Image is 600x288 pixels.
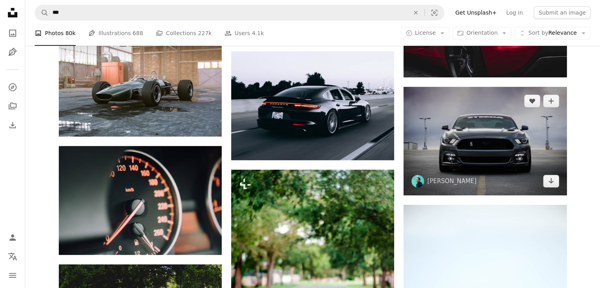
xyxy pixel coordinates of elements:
[231,102,394,109] a: running black Porsche sedan
[427,177,477,185] a: [PERSON_NAME]
[5,25,21,41] a: Photos
[5,267,21,283] button: Menu
[59,197,222,204] a: closeup photo of black analog speedometer
[224,21,264,46] a: Users 4.1k
[528,30,548,36] span: Sort by
[231,51,394,160] img: running black Porsche sedan
[501,6,527,19] a: Log in
[5,5,21,22] a: Home — Unsplash
[466,30,497,36] span: Orientation
[411,175,424,187] img: Go to Joey Banks's profile
[198,29,212,37] span: 227k
[59,146,222,255] img: closeup photo of black analog speedometer
[133,29,143,37] span: 688
[252,29,264,37] span: 4.1k
[5,230,21,245] a: Log in / Sign up
[59,41,222,137] img: 3d render of beautiful vintage race car
[35,5,49,20] button: Search Unsplash
[5,98,21,114] a: Collections
[425,5,444,20] button: Visual search
[5,79,21,95] a: Explore
[35,5,444,21] form: Find visuals sitewide
[543,95,559,107] button: Add to Collection
[415,30,436,36] span: License
[404,87,566,195] img: black Shelby car on road
[59,85,222,92] a: 3d render of beautiful vintage race car
[528,29,577,37] span: Relevance
[450,6,501,19] a: Get Unsplash+
[514,27,591,39] button: Sort byRelevance
[534,6,591,19] button: Submit an image
[5,249,21,264] button: Language
[524,95,540,107] button: Like
[88,21,143,46] a: Illustrations 688
[5,44,21,60] a: Illustrations
[5,117,21,133] a: Download History
[401,27,450,39] button: License
[156,21,212,46] a: Collections 227k
[452,27,511,39] button: Orientation
[407,5,424,20] button: Clear
[404,137,566,144] a: black Shelby car on road
[543,175,559,187] a: Download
